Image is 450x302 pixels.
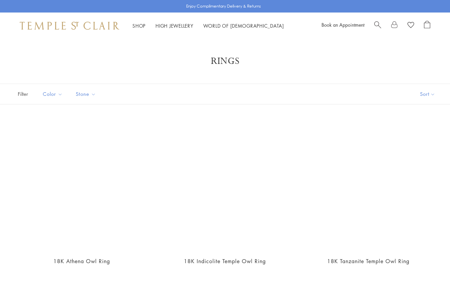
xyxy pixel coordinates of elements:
[53,258,110,265] a: 18K Athena Owl Ring
[374,21,381,31] a: Search
[132,22,146,29] a: ShopShop
[186,3,261,10] p: Enjoy Complimentary Delivery & Returns
[322,21,364,28] a: Book an Appointment
[405,84,450,104] button: Show sort by
[327,258,409,265] a: 18K Tanzanite Temple Owl Ring
[303,121,434,251] a: 18K Tanzanite Temple Owl Ring
[16,121,147,251] a: R36865-OWLTGBS
[132,22,284,30] nav: Main navigation
[203,22,284,29] a: World of [DEMOGRAPHIC_DATA]World of [DEMOGRAPHIC_DATA]
[424,21,430,31] a: Open Shopping Bag
[184,258,266,265] a: 18K Indicolite Temple Owl Ring
[155,22,193,29] a: High JewelleryHigh Jewellery
[72,90,101,98] span: Stone
[40,90,68,98] span: Color
[38,87,68,101] button: Color
[408,21,414,31] a: View Wishlist
[71,87,101,101] button: Stone
[20,22,119,30] img: Temple St. Clair
[160,121,290,251] a: 18K Indicolite Temple Owl Ring
[26,55,424,67] h1: Rings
